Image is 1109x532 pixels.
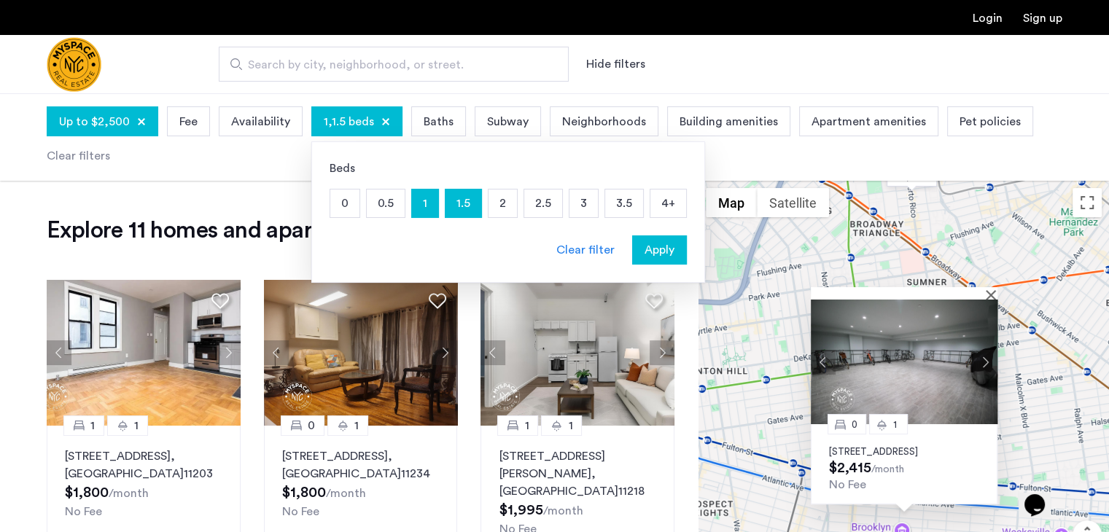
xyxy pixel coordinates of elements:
[330,189,359,217] p: 0
[680,113,778,130] span: Building amenities
[812,113,926,130] span: Apartment amenities
[248,56,528,74] span: Search by city, neighborhood, or street.
[367,189,405,217] p: 0.5
[231,113,290,130] span: Availability
[524,189,562,217] p: 2.5
[556,241,615,259] div: Clear filter
[324,113,374,130] span: 1,1.5 beds
[47,37,101,92] img: logo
[569,189,598,217] p: 3
[1019,474,1065,517] iframe: chat widget
[650,189,686,217] p: 4+
[330,160,687,177] div: Beds
[412,189,438,217] p: 1
[487,113,529,130] span: Subway
[47,37,101,92] a: Cazamio Logo
[605,189,643,217] p: 3.5
[489,189,517,217] p: 2
[59,113,130,130] span: Up to $2,500
[586,55,645,73] button: Show or hide filters
[632,235,687,265] button: button
[47,147,110,165] div: Clear filters
[424,113,454,130] span: Baths
[179,113,198,130] span: Fee
[219,47,569,82] input: Apartment Search
[1023,12,1062,24] a: Registration
[645,241,674,259] span: Apply
[973,12,1003,24] a: Login
[960,113,1021,130] span: Pet policies
[445,189,481,217] p: 1.5
[562,113,646,130] span: Neighborhoods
